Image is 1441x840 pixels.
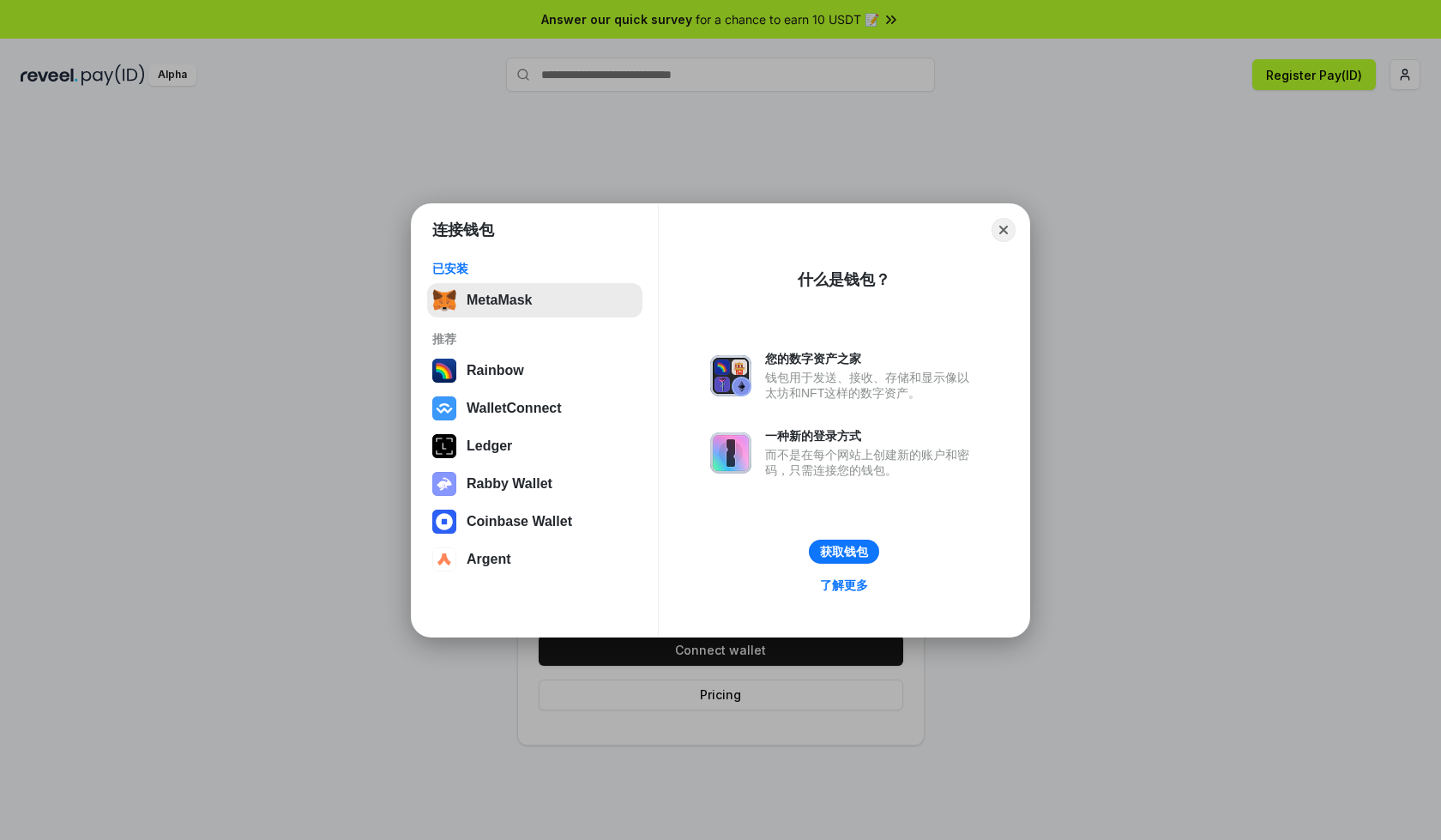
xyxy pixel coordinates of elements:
[820,544,868,559] div: 获取钱包
[467,363,524,378] div: Rainbow
[432,288,456,312] img: svg+xml,%3Csvg%20fill%3D%22none%22%20height%3D%2233%22%20viewBox%3D%220%200%2035%2033%22%20width%...
[427,542,642,577] button: Argent
[809,540,879,564] button: 获取钱包
[710,355,751,396] img: svg+xml,%3Csvg%20xmlns%3D%22http%3A%2F%2Fwww.w3.org%2F2000%2Fsvg%22%20fill%3D%22none%22%20viewBox...
[765,447,978,478] div: 而不是在每个网站上创建新的账户和密码，只需连接您的钱包。
[467,293,532,308] div: MetaMask
[765,428,978,444] div: 一种新的登录方式
[432,472,456,496] img: svg+xml,%3Csvg%20xmlns%3D%22http%3A%2F%2Fwww.w3.org%2F2000%2Fsvg%22%20fill%3D%22none%22%20viewBox...
[432,510,456,534] img: svg+xml,%3Csvg%20width%3D%2228%22%20height%3D%2228%22%20viewBox%3D%220%200%2028%2028%22%20fill%3D...
[432,434,456,458] img: svg+xml,%3Csvg%20xmlns%3D%22http%3A%2F%2Fwww.w3.org%2F2000%2Fsvg%22%20width%3D%2228%22%20height%3...
[992,218,1016,242] button: Close
[467,438,512,454] div: Ledger
[810,574,878,596] a: 了解更多
[432,220,494,240] h1: 连接钱包
[427,467,642,501] button: Rabby Wallet
[467,514,572,529] div: Coinbase Wallet
[432,261,637,276] div: 已安装
[427,429,642,463] button: Ledger
[798,269,890,290] div: 什么是钱包？
[765,370,978,401] div: 钱包用于发送、接收、存储和显示像以太坊和NFT这样的数字资产。
[467,401,562,416] div: WalletConnect
[432,396,456,420] img: svg+xml,%3Csvg%20width%3D%2228%22%20height%3D%2228%22%20viewBox%3D%220%200%2028%2028%22%20fill%3D...
[710,432,751,474] img: svg+xml,%3Csvg%20xmlns%3D%22http%3A%2F%2Fwww.w3.org%2F2000%2Fsvg%22%20fill%3D%22none%22%20viewBox...
[467,552,511,567] div: Argent
[765,351,978,366] div: 您的数字资产之家
[432,331,637,347] div: 推荐
[432,547,456,571] img: svg+xml,%3Csvg%20width%3D%2228%22%20height%3D%2228%22%20viewBox%3D%220%200%2028%2028%22%20fill%3D...
[427,283,642,317] button: MetaMask
[432,359,456,383] img: svg+xml,%3Csvg%20width%3D%22120%22%20height%3D%22120%22%20viewBox%3D%220%200%20120%20120%22%20fil...
[427,391,642,426] button: WalletConnect
[427,505,642,539] button: Coinbase Wallet
[467,476,552,492] div: Rabby Wallet
[427,354,642,388] button: Rainbow
[820,577,868,593] div: 了解更多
